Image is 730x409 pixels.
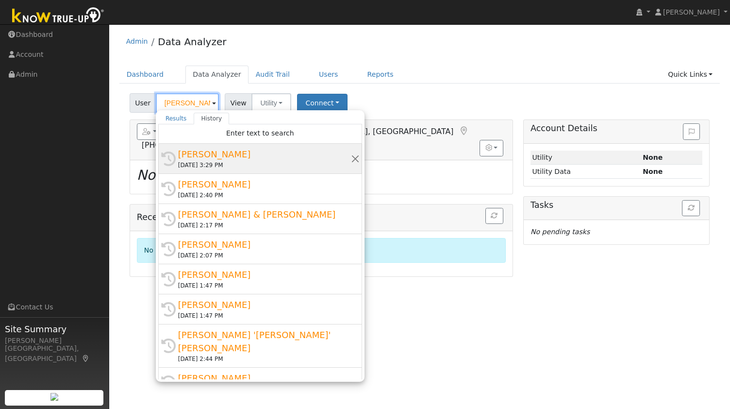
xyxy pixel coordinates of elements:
[5,323,104,336] span: Site Summary
[161,339,176,353] i: History
[226,129,294,137] span: Enter text to search
[531,151,641,165] td: Utility
[5,343,104,364] div: [GEOGRAPHIC_DATA], [GEOGRAPHIC_DATA]
[119,66,171,84] a: Dashboard
[178,328,351,355] div: [PERSON_NAME] '[PERSON_NAME]' [PERSON_NAME]
[287,127,454,136] span: [GEOGRAPHIC_DATA], [GEOGRAPHIC_DATA]
[185,66,249,84] a: Data Analyzer
[7,5,109,27] img: Know True-Up
[161,182,176,196] i: History
[178,311,351,320] div: [DATE] 1:47 PM
[351,153,360,164] button: Remove this history
[178,238,351,251] div: [PERSON_NAME]
[531,123,702,134] h5: Account Details
[194,113,229,124] a: History
[682,200,700,217] button: Refresh
[130,93,156,113] span: User
[458,126,469,136] a: Map
[178,268,351,281] div: [PERSON_NAME]
[249,66,297,84] a: Audit Trail
[643,168,663,175] strong: None
[161,302,176,317] i: History
[178,355,351,363] div: [DATE] 2:44 PM
[661,66,720,84] a: Quick Links
[663,8,720,16] span: [PERSON_NAME]
[643,153,663,161] strong: ID: null, authorized: None
[161,152,176,166] i: History
[312,66,346,84] a: Users
[137,208,506,227] h5: Recent Events
[225,93,252,113] span: View
[161,242,176,256] i: History
[360,66,401,84] a: Reports
[126,37,148,45] a: Admin
[50,393,58,401] img: retrieve
[178,208,351,221] div: [PERSON_NAME] & [PERSON_NAME]
[178,178,351,191] div: [PERSON_NAME]
[178,298,351,311] div: [PERSON_NAME]
[5,336,104,346] div: [PERSON_NAME]
[297,94,348,113] button: Connect
[683,123,700,140] button: Issue History
[178,251,351,260] div: [DATE] 2:07 PM
[531,228,590,236] i: No pending tasks
[251,93,291,113] button: Utility
[82,355,90,362] a: Map
[178,191,351,200] div: [DATE] 2:40 PM
[142,140,212,150] span: [PHONE_NUMBER]
[531,165,641,179] td: Utility Data
[137,167,280,183] i: No Utility connection
[178,161,351,170] div: [DATE] 3:29 PM
[161,272,176,287] i: History
[178,221,351,230] div: [DATE] 2:17 PM
[178,281,351,290] div: [DATE] 1:47 PM
[531,200,702,210] h5: Tasks
[158,36,226,48] a: Data Analyzer
[158,113,194,124] a: Results
[161,212,176,226] i: History
[137,238,506,263] div: No recent events
[161,375,176,390] i: History
[156,93,219,113] input: Select a User
[178,372,351,385] div: [PERSON_NAME]
[178,148,351,161] div: [PERSON_NAME]
[485,208,503,224] button: Refresh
